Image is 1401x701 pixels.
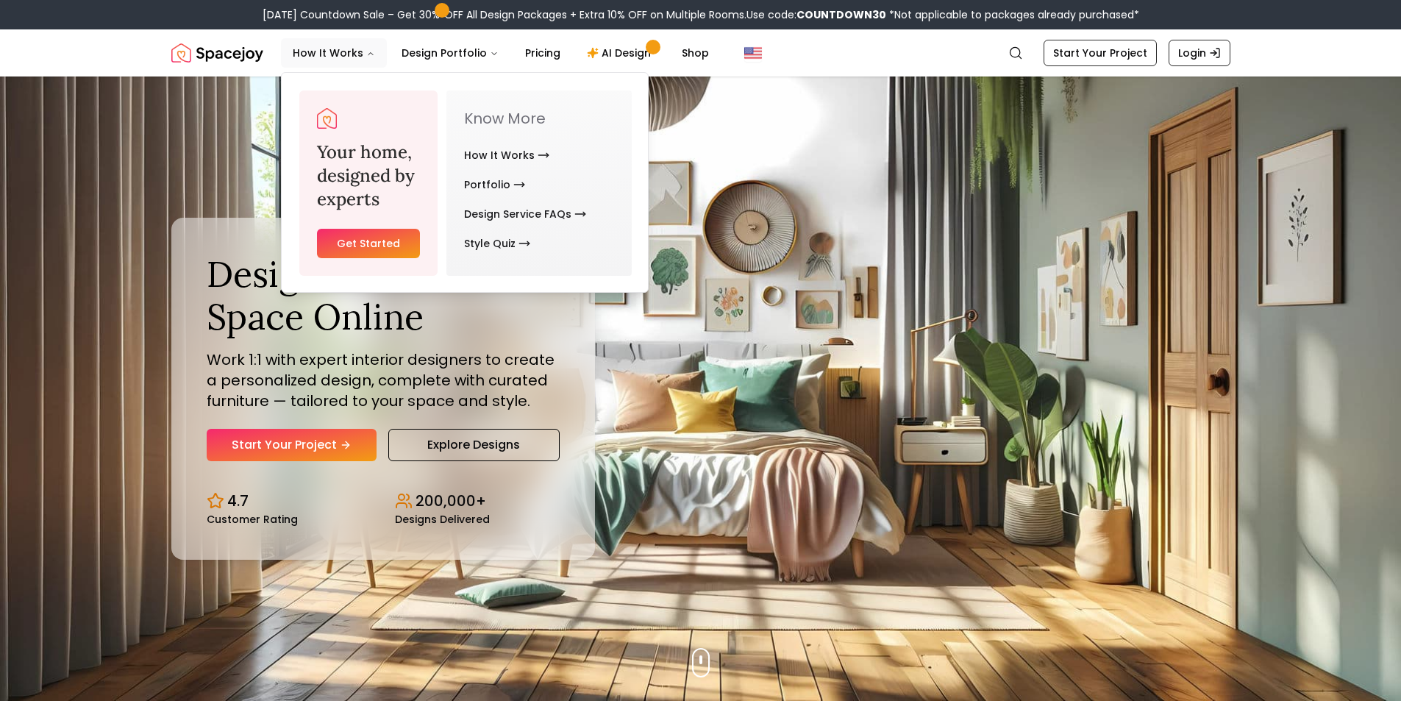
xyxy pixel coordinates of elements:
[207,514,298,524] small: Customer Rating
[746,7,886,22] span: Use code:
[171,29,1230,76] nav: Global
[513,38,572,68] a: Pricing
[317,108,338,129] img: Spacejoy Logo
[395,514,490,524] small: Designs Delivered
[464,140,549,170] a: How It Works
[464,229,530,258] a: Style Quiz
[464,170,525,199] a: Portfolio
[1169,40,1230,66] a: Login
[464,108,613,129] p: Know More
[207,479,560,524] div: Design stats
[317,229,421,258] a: Get Started
[281,38,721,68] nav: Main
[388,429,560,461] a: Explore Designs
[207,429,377,461] a: Start Your Project
[886,7,1139,22] span: *Not applicable to packages already purchased*
[171,38,263,68] a: Spacejoy
[263,7,1139,22] div: [DATE] Countdown Sale – Get 30% OFF All Design Packages + Extra 10% OFF on Multiple Rooms.
[670,38,721,68] a: Shop
[317,140,421,211] h3: Your home, designed by experts
[796,7,886,22] b: COUNTDOWN30
[1044,40,1157,66] a: Start Your Project
[171,38,263,68] img: Spacejoy Logo
[207,349,560,411] p: Work 1:1 with expert interior designers to create a personalized design, complete with curated fu...
[390,38,510,68] button: Design Portfolio
[227,491,249,511] p: 4.7
[575,38,667,68] a: AI Design
[207,253,560,338] h1: Design Your Dream Space Online
[416,491,486,511] p: 200,000+
[464,199,586,229] a: Design Service FAQs
[282,73,649,293] div: How It Works
[744,44,762,62] img: United States
[317,108,338,129] a: Spacejoy
[281,38,387,68] button: How It Works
